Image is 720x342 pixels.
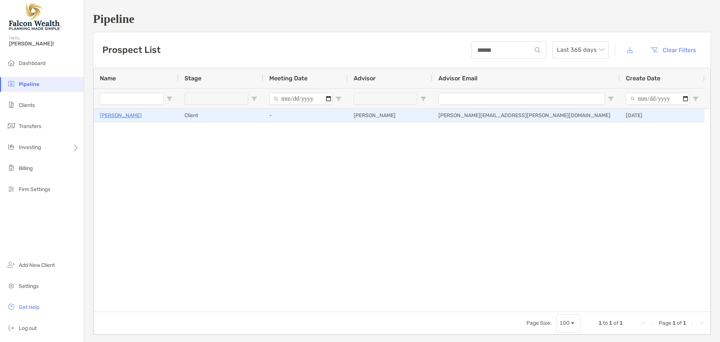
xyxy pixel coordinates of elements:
input: Meeting Date Filter Input [269,93,333,105]
img: transfers icon [7,121,16,130]
div: Client [178,109,263,122]
span: Name [100,75,116,82]
img: get-help icon [7,302,16,311]
input: Advisor Email Filter Input [438,93,605,105]
img: dashboard icon [7,58,16,67]
span: 1 [683,320,686,326]
img: investing icon [7,142,16,151]
span: of [613,320,618,326]
input: Create Date Filter Input [626,93,690,105]
span: Get Help [19,304,39,310]
span: Stage [184,75,201,82]
button: Open Filter Menu [693,96,699,102]
span: Investing [19,144,41,151]
span: 1 [672,320,676,326]
button: Clear Filters [645,42,702,58]
button: Open Filter Menu [420,96,426,102]
div: Last Page [698,320,704,326]
span: Dashboard [19,60,45,66]
span: Settings [19,283,39,289]
img: add_new_client icon [7,260,16,269]
span: Pipeline [19,81,39,87]
div: First Page [641,320,647,326]
span: [PERSON_NAME]! [9,41,79,47]
span: 1 [609,320,612,326]
span: Billing [19,165,33,172]
button: Open Filter Menu [608,96,614,102]
div: [PERSON_NAME][EMAIL_ADDRESS][PERSON_NAME][DOMAIN_NAME] [432,109,620,122]
a: [PERSON_NAME] [100,111,142,120]
span: Advisor Email [438,75,477,82]
img: pipeline icon [7,79,16,88]
span: Meeting Date [269,75,307,82]
h1: Pipeline [93,12,711,26]
div: Page Size [556,314,580,332]
span: 1 [598,320,602,326]
img: firm-settings icon [7,184,16,193]
span: Transfers [19,123,41,130]
div: Previous Page [650,320,656,326]
span: Add New Client [19,262,55,268]
h3: Prospect List [102,45,160,55]
div: Next Page [689,320,695,326]
span: Last 365 days [557,42,604,58]
div: [DATE] [620,109,705,122]
span: 1 [619,320,623,326]
span: Advisor [354,75,376,82]
span: Create Date [626,75,660,82]
img: clients icon [7,100,16,109]
div: [PERSON_NAME] [348,109,432,122]
span: Page [659,320,671,326]
button: Open Filter Menu [251,96,257,102]
img: Falcon Wealth Planning Logo [9,3,61,30]
input: Name Filter Input [100,93,163,105]
div: 100 [559,320,570,326]
span: Log out [19,325,37,331]
img: input icon [535,47,540,53]
button: Open Filter Menu [336,96,342,102]
span: Clients [19,102,35,108]
span: Firm Settings [19,186,50,193]
div: - [263,109,348,122]
span: to [603,320,608,326]
span: of [677,320,682,326]
img: billing icon [7,163,16,172]
button: Open Filter Menu [166,96,172,102]
img: settings icon [7,281,16,290]
div: Page Size: [526,320,552,326]
img: logout icon [7,323,16,332]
